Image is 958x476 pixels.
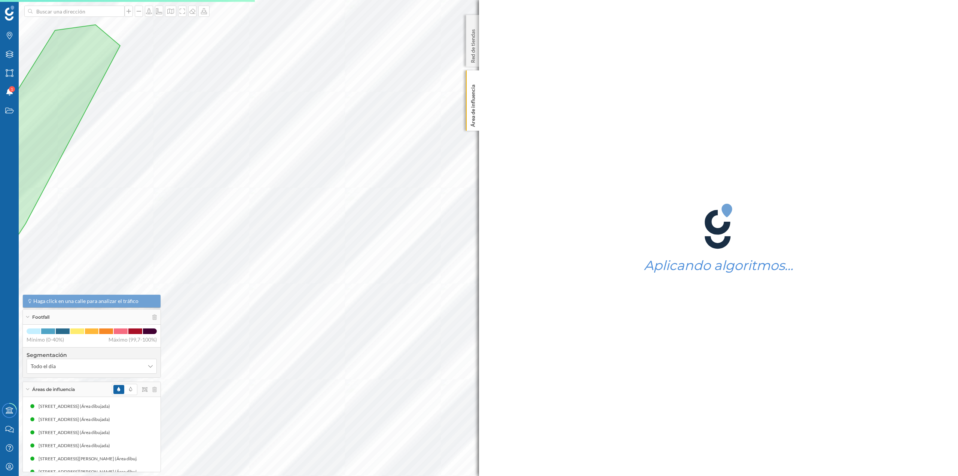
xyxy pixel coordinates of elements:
div: [STREET_ADDRESS] (Área dibujada) [39,429,114,436]
h1: Aplicando algoritmos… [644,258,793,273]
img: Geoblink Logo [5,6,14,21]
span: 1 [11,85,13,93]
span: Haga click en una calle para analizar el tráfico [33,297,138,305]
h4: Segmentación [27,351,157,359]
span: Soporte [15,5,42,12]
div: [STREET_ADDRESS] (Área dibujada) [39,403,114,410]
span: Áreas de influencia [32,386,75,393]
p: Red de tiendas [469,26,477,63]
div: [STREET_ADDRESS] (Área dibujada) [39,416,114,423]
span: Footfall [32,314,49,321]
p: Área de influencia [469,82,477,127]
div: [STREET_ADDRESS] (Área dibujada) [39,442,114,449]
span: Todo el día [31,363,56,370]
div: [STREET_ADDRESS][PERSON_NAME] (Área dibujada) [39,455,149,463]
span: Mínimo (0-40%) [27,336,64,343]
div: [STREET_ADDRESS][PERSON_NAME] (Área dibujada) [39,468,149,476]
span: Máximo (99,7-100%) [109,336,157,343]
